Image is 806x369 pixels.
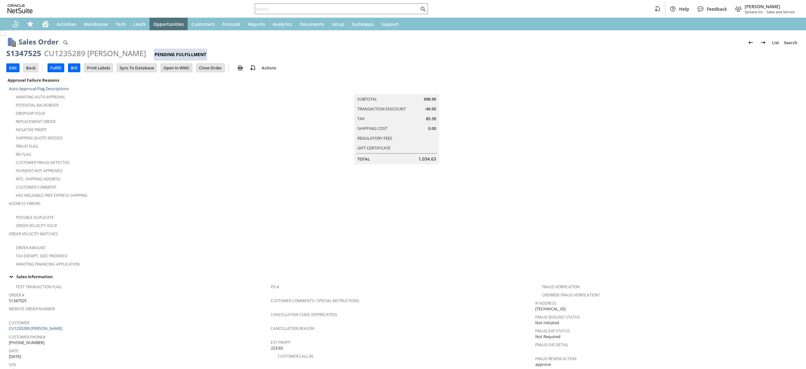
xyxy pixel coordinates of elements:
a: Cancellation Code (deprecated) [271,312,337,317]
span: S1347525 [9,298,26,304]
a: Potential Backorder [16,102,59,108]
a: Site [9,362,16,367]
span: -49.95 [425,106,436,112]
a: Customer [9,320,29,325]
img: Next [759,39,767,46]
div: CU1235289 [PERSON_NAME] [44,48,146,58]
a: Est Profit [271,340,291,345]
span: [PHONE_NUMBER] [9,340,44,346]
a: Forecast [219,18,244,30]
a: Override Fraud Verification? [542,292,600,298]
a: Fraud E4F Status [535,328,570,334]
a: Order Velocity Issue [16,223,57,228]
span: approve [535,361,551,367]
div: Shortcuts [23,18,38,30]
span: Setup [332,21,344,27]
a: Order Velocity Matches [9,231,58,237]
a: Customers [188,18,219,30]
caption: Summary [354,84,439,94]
a: Regulatory Fees [357,135,392,141]
a: Analytics [269,18,296,30]
svg: logo [8,4,33,13]
a: Date [9,348,19,354]
span: Customers [191,21,215,27]
a: Shipping Cost [357,126,387,131]
a: Tax [357,116,365,121]
span: 1,034.63 [418,156,436,162]
a: Shipping Quote Needed [16,135,63,141]
input: Edit [7,64,19,72]
a: Fraud Verification [542,284,580,290]
a: Fraud Review Action [535,356,576,361]
a: Negative Profit [16,127,47,132]
input: Fulfill [48,64,64,72]
a: Leads [129,18,150,30]
a: Setup [328,18,348,30]
h1: Sales Order [19,37,59,47]
img: Quick Find [62,39,69,46]
a: Warehouse [80,18,112,30]
span: Sales and Service [767,9,795,14]
svg: Home [42,20,49,28]
div: S1347525 [6,48,41,58]
a: Fraud Flag [16,143,38,149]
span: 998.99 [424,96,436,102]
a: Customer Fraud Detected [16,160,70,165]
img: add-record.svg [249,64,257,72]
a: Activities [53,18,80,30]
a: Customer Comment [16,184,57,190]
a: Customer Phone# [9,334,46,340]
input: Open In WMC [161,64,192,72]
svg: Shortcuts [26,20,34,28]
span: Reports [248,21,265,27]
a: Website Order Number [9,306,55,312]
span: Help [679,6,689,12]
a: Customer Call-in [278,354,313,359]
a: Possible Duplicate [16,215,54,220]
a: RIS flag [16,152,31,157]
img: Previous [747,39,754,46]
a: Documents [296,18,328,30]
a: Payment not approved [16,168,62,173]
span: Warehouse [84,21,108,27]
a: IP Address [535,301,556,306]
a: List [769,38,781,48]
div: Pending Fulfillment [154,49,207,61]
a: Order # [9,292,25,298]
input: Close Order [196,64,224,72]
span: [PERSON_NAME] [745,3,795,9]
svg: Search [419,5,427,13]
span: Documents [300,21,324,27]
a: PO # [271,284,279,290]
a: Customer Comments / Special Instructions [271,298,359,303]
span: Support [381,21,399,27]
a: Tech [112,18,129,30]
span: Sylvane Inc [745,9,763,14]
a: SuiteApps [348,18,377,30]
a: Auto-Approval Flag Descriptions [9,86,69,91]
a: Tax Exempt. Doc Provided [16,253,67,259]
input: Print Labels [84,64,113,72]
a: Transaction Discount [357,106,406,112]
a: Awaiting Auto-Approval [16,94,65,100]
span: Not Initiated [535,320,559,326]
input: Sync To Database [117,64,156,72]
a: Actions [259,65,279,71]
a: Opportunities [150,18,188,30]
a: Replacement Order [16,119,55,124]
a: Awaiting Financing Application [16,261,80,267]
span: Activities [57,21,76,27]
a: Order Amount [16,245,46,250]
a: Reports [244,18,269,30]
div: Approval Failure Reasons [6,76,268,84]
img: print.svg [236,64,244,72]
a: Test Transaction Flag [16,284,61,290]
span: Tech [116,21,126,27]
a: Has Ineligible Free Express Shipping [16,193,87,198]
span: 85.59 [426,116,436,122]
input: Bill [68,64,80,72]
svg: Recent Records [11,20,19,28]
span: - [764,9,765,14]
span: Leads [133,21,146,27]
span: Opportunities [153,21,184,27]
